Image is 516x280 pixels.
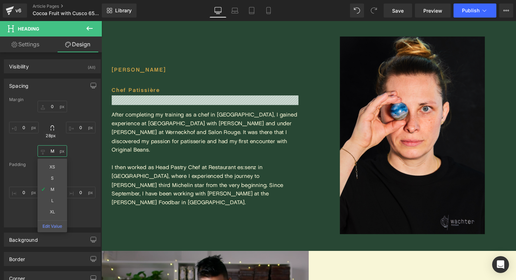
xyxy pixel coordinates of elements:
[492,256,509,273] div: Open Intercom Messenger
[115,7,132,14] span: Library
[38,195,67,206] li: L
[3,4,27,18] a: v6
[66,187,95,198] input: 0
[415,4,451,18] a: Preview
[9,79,28,89] div: Spacing
[11,44,202,55] h1: [PERSON_NAME]
[243,4,260,18] a: Tablet
[350,4,364,18] button: Undo
[367,4,381,18] button: Redo
[88,60,95,71] div: (All)
[102,4,137,18] a: New Library
[38,220,67,232] li: Edit Value
[43,131,58,141] div: 28px
[210,4,226,18] a: Desktop
[9,252,25,262] div: Border
[38,173,67,184] li: S
[38,206,67,218] li: XL
[38,184,67,195] li: M
[66,122,95,133] input: 0
[33,11,100,16] span: Cocoa Fruit with Cusco 65% by [PERSON_NAME]
[14,6,23,15] div: v6
[38,161,67,173] li: XS
[462,8,479,13] span: Publish
[52,36,103,52] a: Design
[38,145,67,157] input: 0
[423,7,442,14] span: Preview
[225,265,412,276] h1: Connect with Our Sales Experts
[226,4,243,18] a: Laptop
[11,92,202,136] div: After completing my training as a chef in [GEOGRAPHIC_DATA], I gained experience at [GEOGRAPHIC_D...
[11,145,202,190] div: I then worked as Head Pastry Chef at Restaurant es:senz in [GEOGRAPHIC_DATA], where I experienced...
[11,65,202,76] h1: Chef Patissière
[454,4,496,18] button: Publish
[499,4,513,18] button: More
[9,187,39,198] input: 0
[9,60,29,69] div: Visibility
[18,26,39,32] span: Heading
[9,162,95,167] div: Padding
[9,122,39,133] input: 0
[9,233,38,243] div: Background
[38,101,67,112] input: 0
[392,7,404,14] span: Save
[260,4,277,18] a: Mobile
[33,4,113,9] a: Article Pages
[9,97,95,102] div: Margin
